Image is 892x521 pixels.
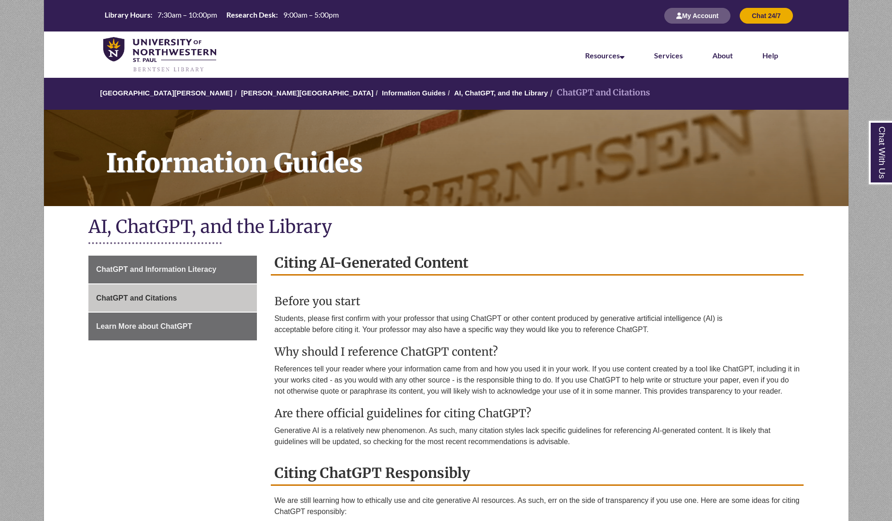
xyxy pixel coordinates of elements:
p: Generative AI is a relatively new phenomenon. As such, many citation styles lack specific guideli... [274,425,800,447]
span: ChatGPT and Information Literacy [96,265,217,273]
a: [PERSON_NAME][GEOGRAPHIC_DATA] [241,89,374,97]
h2: Citing AI-Generated Content [271,251,804,276]
a: ChatGPT and Citations [88,284,257,312]
a: ChatGPT and Information Literacy [88,256,257,283]
h1: AI, ChatGPT, and the Library [88,215,804,240]
th: Research Desk: [223,10,279,20]
h3: Are there official guidelines for citing ChatGPT? [274,406,800,421]
h3: Why should I reference ChatGPT content? [274,345,800,359]
a: [GEOGRAPHIC_DATA][PERSON_NAME] [100,89,232,97]
th: Library Hours: [101,10,154,20]
h2: Citing ChatGPT Responsibly [271,461,804,486]
img: UNWSP Library Logo [103,37,217,73]
p: References tell your reader where your information came from and how you used it in your work. If... [274,364,800,397]
a: Learn More about ChatGPT [88,313,257,340]
a: My Account [664,12,730,19]
a: About [712,51,733,60]
a: Services [654,51,683,60]
a: Resources [585,51,624,60]
table: Hours Today [101,10,343,21]
span: Learn More about ChatGPT [96,322,192,330]
span: 7:30am – 10:00pm [157,10,217,19]
span: 9:00am – 5:00pm [283,10,339,19]
a: Information Guides [382,89,446,97]
a: Information Guides [44,110,848,206]
p: Students, please first confirm with your professor that using ChatGPT or other content produced b... [274,313,800,335]
a: Chat 24/7 [740,12,792,19]
h3: Before you start [274,294,800,308]
h1: Information Guides [96,110,848,194]
a: Help [762,51,778,60]
span: ChatGPT and Citations [96,294,177,302]
p: We are still learning how to ethically use and cite generative AI resources. As such, err on the ... [274,495,800,517]
a: Hours Today [101,10,343,22]
div: Guide Page Menu [88,256,257,340]
button: Chat 24/7 [740,8,792,24]
button: My Account [664,8,730,24]
li: ChatGPT and Citations [548,86,650,100]
a: AI, ChatGPT, and the Library [454,89,548,97]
